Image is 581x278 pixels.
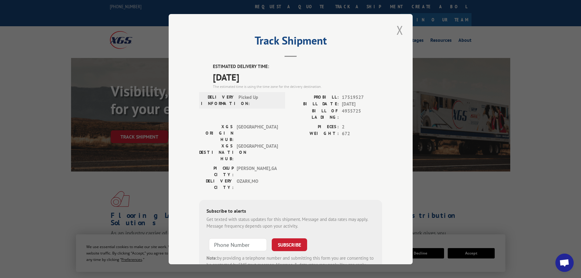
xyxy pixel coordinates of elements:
[342,130,382,137] span: 672
[342,123,382,130] span: 2
[213,84,382,89] div: The estimated time is using the time zone for the delivery destination.
[199,143,234,162] label: XGS DESTINATION HUB:
[206,255,217,261] strong: Note:
[342,107,382,120] span: 4935725
[213,63,382,70] label: ESTIMATED DELIVERY TIME:
[342,94,382,101] span: 17519527
[237,165,278,178] span: [PERSON_NAME] , GA
[291,94,339,101] label: PROBILL:
[237,178,278,190] span: OZARK , MO
[237,143,278,162] span: [GEOGRAPHIC_DATA]
[199,36,382,48] h2: Track Shipment
[291,101,339,108] label: BILL DATE:
[206,216,375,229] div: Get texted with status updates for this shipment. Message and data rates may apply. Message frequ...
[291,130,339,137] label: WEIGHT:
[291,123,339,130] label: PIECES:
[199,123,234,143] label: XGS ORIGIN HUB:
[342,101,382,108] span: [DATE]
[199,165,234,178] label: PICKUP CITY:
[206,255,375,275] div: by providing a telephone number and submitting this form you are consenting to be contacted by SM...
[555,254,574,272] a: Open chat
[237,123,278,143] span: [GEOGRAPHIC_DATA]
[213,70,382,84] span: [DATE]
[206,207,375,216] div: Subscribe to alerts
[201,94,235,107] label: DELIVERY INFORMATION:
[272,238,307,251] button: SUBSCRIBE
[395,22,405,38] button: Close modal
[238,94,280,107] span: Picked Up
[291,107,339,120] label: BILL OF LADING:
[209,238,267,251] input: Phone Number
[199,178,234,190] label: DELIVERY CITY:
